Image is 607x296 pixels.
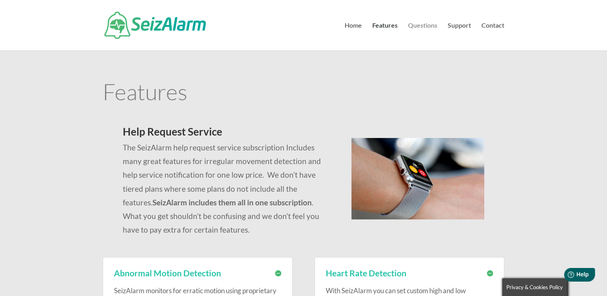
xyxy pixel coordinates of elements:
img: SeizAlarm [104,12,206,39]
a: Contact [481,22,504,51]
h3: Heart Rate Detection [326,269,493,277]
strong: SeizAlarm includes them all in one subscription [152,198,312,207]
p: The SeizAlarm help request service subscription Includes many great features for irregular moveme... [123,141,332,237]
span: Privacy & Cookies Policy [506,284,563,290]
img: seizalarm-on-wrist [351,138,484,219]
h2: Help Request Service [123,126,332,141]
a: Features [372,22,398,51]
iframe: Help widget launcher [536,265,598,287]
h3: Abnormal Motion Detection [114,269,281,277]
a: Support [448,22,471,51]
a: Home [345,22,362,51]
h1: Features [103,80,504,107]
a: Questions [408,22,437,51]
